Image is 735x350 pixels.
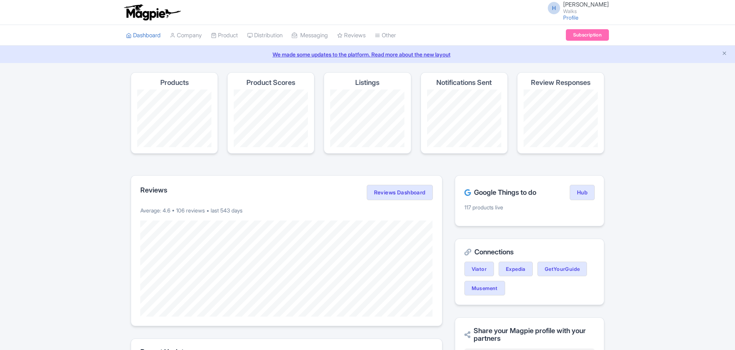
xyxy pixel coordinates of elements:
[126,25,161,46] a: Dashboard
[140,186,167,194] h2: Reviews
[355,79,379,86] h4: Listings
[563,1,609,8] span: [PERSON_NAME]
[367,185,433,200] a: Reviews Dashboard
[211,25,238,46] a: Product
[464,203,595,211] p: 117 products live
[375,25,396,46] a: Other
[722,50,727,58] button: Close announcement
[548,2,560,14] span: H
[464,327,595,342] h2: Share your Magpie profile with your partners
[464,281,505,295] a: Musement
[140,206,433,214] p: Average: 4.6 • 106 reviews • last 543 days
[5,50,730,58] a: We made some updates to the platform. Read more about the new layout
[499,262,533,276] a: Expedia
[122,4,182,21] img: logo-ab69f6fb50320c5b225c76a69d11143b.png
[566,29,609,41] a: Subscription
[531,79,590,86] h4: Review Responses
[464,248,595,256] h2: Connections
[292,25,328,46] a: Messaging
[537,262,587,276] a: GetYourGuide
[464,262,494,276] a: Viator
[246,79,295,86] h4: Product Scores
[337,25,366,46] a: Reviews
[247,25,283,46] a: Distribution
[563,14,579,21] a: Profile
[570,185,595,200] a: Hub
[563,9,609,14] small: Walks
[436,79,492,86] h4: Notifications Sent
[160,79,189,86] h4: Products
[170,25,202,46] a: Company
[543,2,609,14] a: H [PERSON_NAME] Walks
[464,189,536,196] h2: Google Things to do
